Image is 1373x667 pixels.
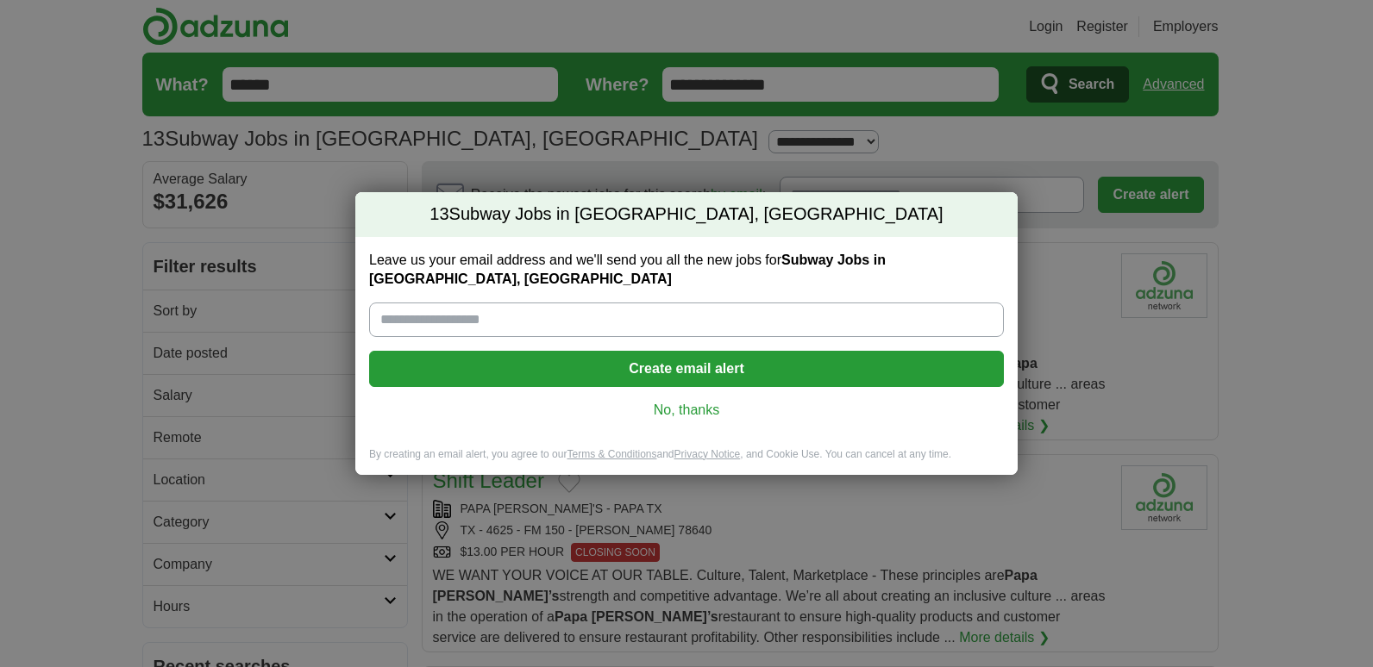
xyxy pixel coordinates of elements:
span: 13 [429,203,448,227]
button: Create email alert [369,351,1004,387]
a: No, thanks [383,401,990,420]
label: Leave us your email address and we'll send you all the new jobs for [369,251,1004,289]
a: Terms & Conditions [567,448,656,460]
a: Privacy Notice [674,448,741,460]
h2: Subway Jobs in [GEOGRAPHIC_DATA], [GEOGRAPHIC_DATA] [355,192,1018,237]
strong: Subway Jobs in [GEOGRAPHIC_DATA], [GEOGRAPHIC_DATA] [369,252,886,286]
div: By creating an email alert, you agree to our and , and Cookie Use. You can cancel at any time. [355,447,1018,476]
